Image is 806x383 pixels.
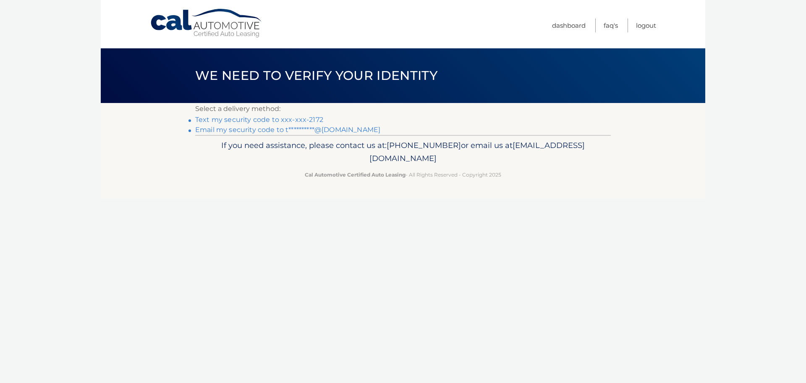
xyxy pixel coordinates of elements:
a: Cal Automotive [150,8,263,38]
p: Select a delivery method: [195,103,611,115]
a: FAQ's [604,18,618,32]
span: [PHONE_NUMBER] [387,140,461,150]
a: Dashboard [552,18,586,32]
p: - All Rights Reserved - Copyright 2025 [201,170,605,179]
strong: Cal Automotive Certified Auto Leasing [305,172,406,178]
a: Text my security code to xxx-xxx-2172 [195,116,323,124]
span: We need to verify your identity [195,68,437,83]
a: Logout [636,18,656,32]
a: Email my security code to t**********@[DOMAIN_NAME] [195,126,380,134]
p: If you need assistance, please contact us at: or email us at [201,139,605,166]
